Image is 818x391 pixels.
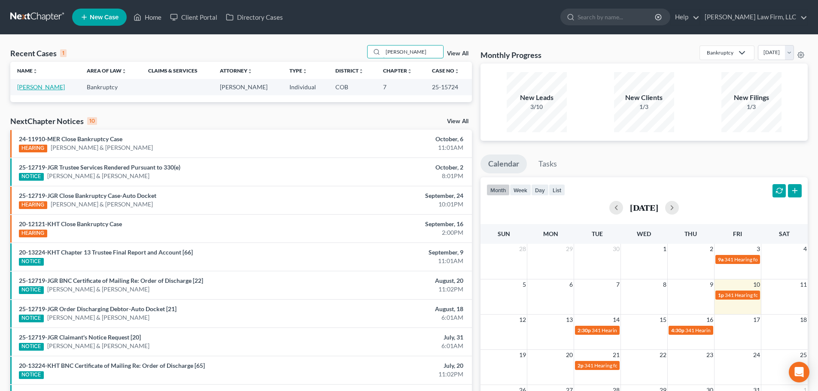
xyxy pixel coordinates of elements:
a: [PERSON_NAME] & [PERSON_NAME] [47,313,149,322]
a: View All [447,51,468,57]
input: Search by name... [383,45,443,58]
div: September, 16 [321,220,463,228]
div: NOTICE [19,173,44,181]
span: 7 [615,279,620,290]
div: New Filings [721,93,782,103]
a: 25-12719-JGR Trustee Services Rendered Pursuant to 330(e) [19,164,180,171]
a: [PERSON_NAME] & [PERSON_NAME] [47,172,149,180]
div: NOTICE [19,371,44,379]
span: 29 [565,244,574,254]
div: HEARING [19,201,47,209]
h3: Monthly Progress [480,50,541,60]
a: Calendar [480,155,527,173]
i: unfold_more [407,69,412,74]
div: 1 [60,49,67,57]
span: 2:30p [578,327,591,333]
a: [PERSON_NAME] [17,83,65,91]
a: 24-11910-MER Close Bankruptcy Case [19,135,122,142]
span: Tue [592,230,603,237]
a: 25-12719-JGR Order Discharging Debtor-Auto Docket [21] [19,305,176,312]
a: [PERSON_NAME] & [PERSON_NAME] [51,143,153,152]
span: 9 [709,279,714,290]
div: 10:01PM [321,200,463,209]
span: Sat [779,230,790,237]
span: 30 [612,244,620,254]
div: October, 2 [321,163,463,172]
span: 23 [705,350,714,360]
span: Wed [637,230,651,237]
h2: [DATE] [630,203,658,212]
span: 341 Hearing for [PERSON_NAME] [685,327,762,333]
a: [PERSON_NAME] & [PERSON_NAME] [51,200,153,209]
i: unfold_more [247,69,252,74]
button: week [510,184,531,196]
a: View All [447,118,468,124]
div: NextChapter Notices [10,116,97,126]
i: unfold_more [122,69,127,74]
a: Client Portal [166,9,222,25]
span: Thu [684,230,697,237]
a: [PERSON_NAME] & [PERSON_NAME] [47,342,149,350]
span: 4:30p [671,327,684,333]
span: 19 [518,350,527,360]
a: 25-12719-JGR Claimant's Notice Request [20] [19,333,141,341]
div: 6:01AM [321,342,463,350]
div: 8:01PM [321,172,463,180]
span: 28 [518,244,527,254]
span: 20 [565,350,574,360]
span: 3 [756,244,761,254]
div: July, 31 [321,333,463,342]
button: list [549,184,565,196]
div: 10 [87,117,97,125]
span: 25 [799,350,808,360]
td: 7 [376,79,425,95]
div: 1/3 [614,103,674,111]
a: Help [671,9,699,25]
span: 1p [718,292,724,298]
a: [PERSON_NAME] & [PERSON_NAME] [47,285,149,294]
a: Typeunfold_more [289,67,307,74]
td: COB [328,79,376,95]
div: NOTICE [19,286,44,294]
th: Claims & Services [141,62,213,79]
div: 6:01AM [321,313,463,322]
span: 8 [662,279,667,290]
div: September, 9 [321,248,463,257]
div: Open Intercom Messenger [789,362,809,382]
div: HEARING [19,230,47,237]
div: Recent Cases [10,48,67,58]
span: New Case [90,14,119,21]
a: Chapterunfold_more [383,67,412,74]
i: unfold_more [33,69,38,74]
span: 6 [569,279,574,290]
span: 21 [612,350,620,360]
a: 25-12719-JGR Close Bankruptcy Case-Auto Docket [19,192,156,199]
a: Directory Cases [222,9,287,25]
div: New Clients [614,93,674,103]
span: 5 [522,279,527,290]
a: Districtunfold_more [335,67,364,74]
span: 13 [565,315,574,325]
td: Bankruptcy [80,79,141,95]
a: 20-13224-KHT Chapter 13 Trustee Final Report and Account [66] [19,249,193,256]
div: 11:01AM [321,143,463,152]
a: 25-12719-JGR BNC Certificate of Mailing Re: Order of Discharge [22] [19,277,203,284]
div: NOTICE [19,343,44,351]
button: day [531,184,549,196]
i: unfold_more [454,69,459,74]
i: unfold_more [359,69,364,74]
a: Nameunfold_more [17,67,38,74]
div: 2:00PM [321,228,463,237]
span: 22 [659,350,667,360]
span: 12 [518,315,527,325]
span: 341 Hearing for [PERSON_NAME] [PERSON_NAME] [592,327,710,333]
a: Case Nounfold_more [432,67,459,74]
span: 15 [659,315,667,325]
span: 11 [799,279,808,290]
span: Fri [733,230,742,237]
div: August, 18 [321,305,463,313]
div: Bankruptcy [707,49,733,56]
span: 2p [578,362,584,369]
span: 341 Hearing for [PERSON_NAME] [724,256,801,263]
span: 341 Hearing for [PERSON_NAME] [725,292,802,298]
